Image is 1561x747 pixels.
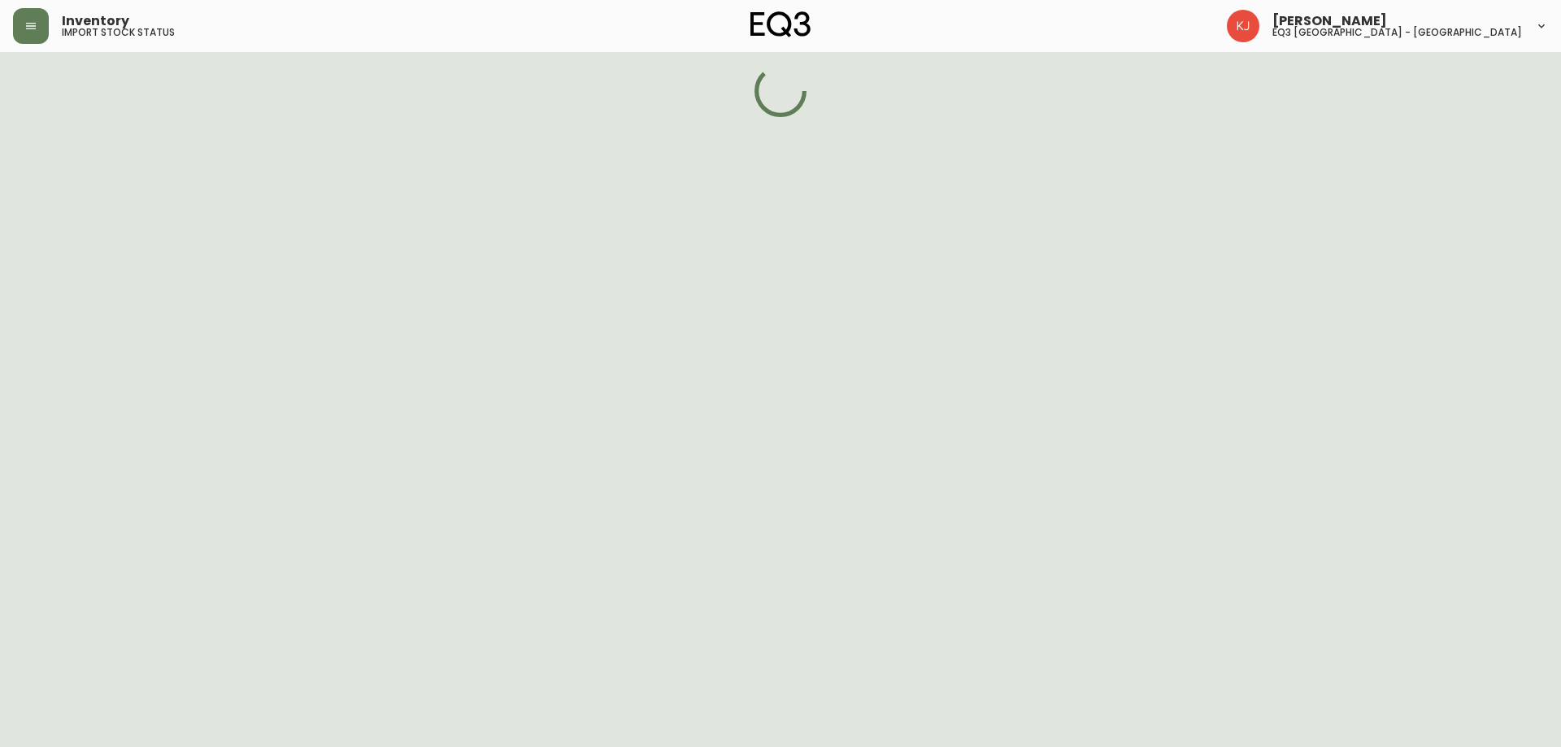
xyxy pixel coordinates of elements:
[750,11,811,37] img: logo
[1272,28,1522,37] h5: eq3 [GEOGRAPHIC_DATA] - [GEOGRAPHIC_DATA]
[1227,10,1259,42] img: 24a625d34e264d2520941288c4a55f8e
[62,15,129,28] span: Inventory
[1272,15,1387,28] span: [PERSON_NAME]
[62,28,175,37] h5: import stock status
